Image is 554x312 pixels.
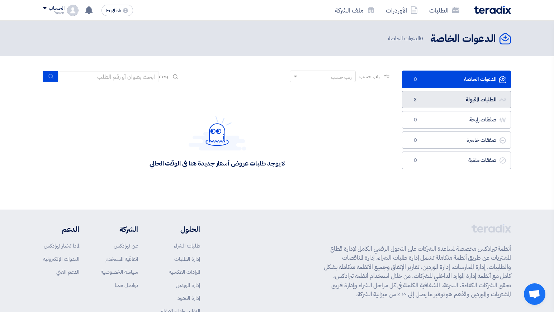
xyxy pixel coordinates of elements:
li: الدعم [43,224,79,235]
div: الحساب [49,5,64,11]
a: المزادات العكسية [169,268,200,276]
a: صفقات خاسرة0 [402,131,511,149]
a: الأوردرات [380,2,423,19]
span: بحث [159,73,168,80]
span: 0 [411,157,420,164]
h2: الدعوات الخاصة [430,32,496,46]
li: الشركة [101,224,138,235]
span: 0 [411,116,420,124]
a: الطلبات المقبولة3 [402,91,511,109]
span: 3 [411,96,420,104]
a: تواصل معنا [115,281,138,289]
a: صفقات رابحة0 [402,111,511,129]
li: الحلول [160,224,200,235]
a: صفقات ملغية0 [402,152,511,169]
img: profile_test.png [67,5,79,16]
a: الدعم الفني [56,268,79,276]
span: الدعوات الخاصة [388,34,425,43]
div: لا يوجد طلبات عروض أسعار جديدة هنا في الوقت الحالي [150,159,285,167]
a: اتفاقية المستخدم [105,255,138,263]
a: الندوات الإلكترونية [43,255,79,263]
a: طلبات الشراء [174,242,200,250]
a: سياسة الخصوصية [101,268,138,276]
a: إدارة الموردين [176,281,200,289]
a: لماذا تختار تيرادكس [44,242,79,250]
div: Rayan [43,11,64,15]
a: إدارة الطلبات [174,255,200,263]
input: ابحث بعنوان أو رقم الطلب [58,71,159,82]
a: الطلبات [423,2,465,19]
a: عن تيرادكس [114,242,138,250]
div: رتب حسب [331,73,352,81]
img: Hello [189,116,246,150]
a: إدارة العقود [177,294,200,302]
span: 0 [420,34,423,42]
a: الدعوات الخاصة0 [402,71,511,88]
div: Open chat [524,283,545,305]
span: English [106,8,121,13]
button: English [101,5,133,16]
span: 0 [411,76,420,83]
a: ملف الشركة [329,2,380,19]
img: Teradix logo [474,6,511,14]
span: رتب حسب [359,73,380,80]
span: 0 [411,137,420,144]
p: أنظمة تيرادكس مخصصة لمساعدة الشركات على التحول الرقمي الكامل لإدارة قطاع المشتريات عن طريق أنظمة ... [324,244,511,299]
